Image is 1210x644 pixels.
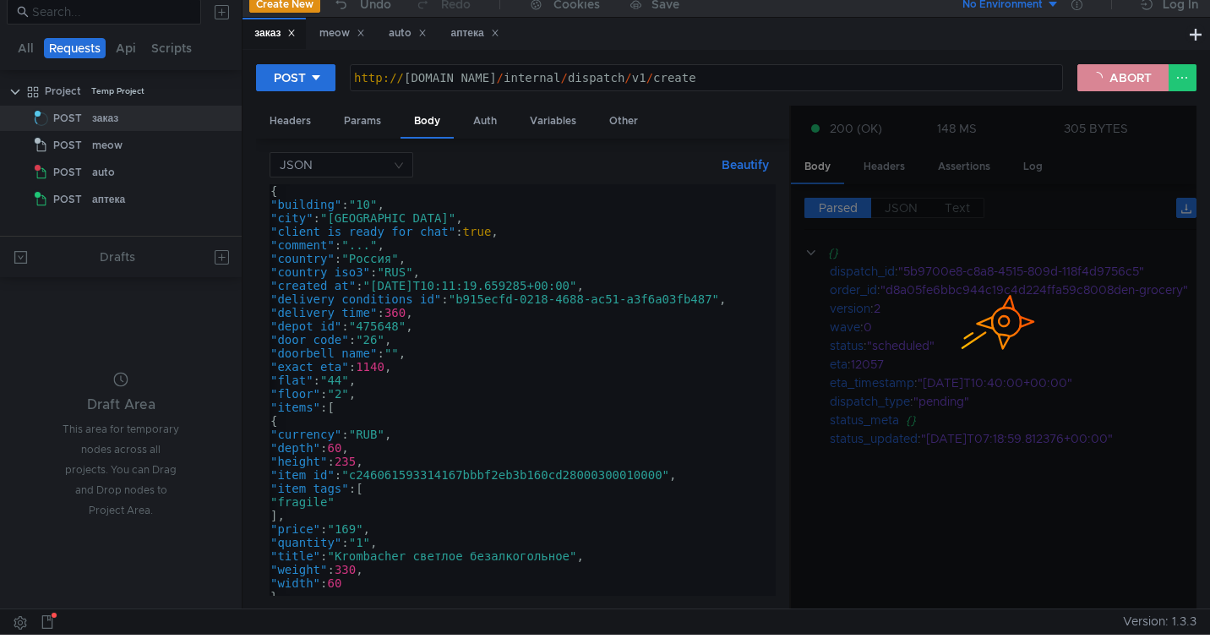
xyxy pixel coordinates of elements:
[256,64,335,91] button: POST
[450,25,499,42] div: аптека
[92,133,123,158] div: meow
[256,106,324,137] div: Headers
[274,68,306,87] div: POST
[516,106,590,137] div: Variables
[45,79,81,104] div: Project
[53,133,82,158] span: POST
[91,79,144,104] div: Temp Project
[319,25,365,42] div: meow
[1123,609,1196,634] span: Version: 1.3.3
[53,106,82,131] span: POST
[92,187,125,212] div: аптека
[389,25,427,42] div: auto
[13,38,39,58] button: All
[92,160,115,185] div: auto
[1077,64,1169,91] button: ABORT
[33,111,50,128] span: Loading...
[100,247,135,267] div: Drafts
[32,3,191,21] input: Search...
[401,106,454,139] div: Body
[254,25,296,42] div: заказ
[92,106,118,131] div: заказ
[146,38,197,58] button: Scripts
[44,38,106,58] button: Requests
[596,106,651,137] div: Other
[460,106,510,137] div: Auth
[111,38,141,58] button: Api
[53,160,82,185] span: POST
[715,155,776,175] button: Beautify
[330,106,395,137] div: Params
[53,187,82,212] span: POST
